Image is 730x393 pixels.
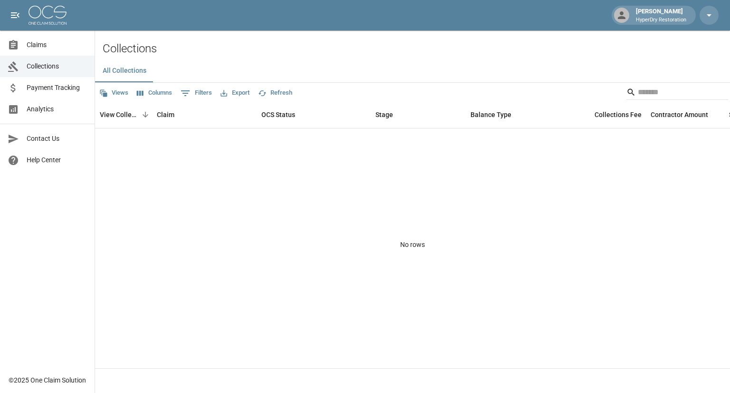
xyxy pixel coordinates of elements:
[103,42,730,56] h2: Collections
[134,86,174,100] button: Select columns
[632,7,690,24] div: [PERSON_NAME]
[97,86,131,100] button: Views
[29,6,67,25] img: ocs-logo-white-transparent.png
[466,101,580,128] div: Balance Type
[27,134,87,144] span: Contact Us
[95,59,154,82] button: All Collections
[100,101,139,128] div: View Collection
[257,101,371,128] div: OCS Status
[27,104,87,114] span: Analytics
[27,61,87,71] span: Collections
[139,108,152,121] button: Sort
[27,155,87,165] span: Help Center
[375,101,393,128] div: Stage
[595,101,642,128] div: Collections Fee
[261,101,295,128] div: OCS Status
[27,40,87,50] span: Claims
[218,86,252,100] button: Export
[580,101,646,128] div: Collections Fee
[9,375,86,385] div: © 2025 One Claim Solution
[152,101,257,128] div: Claim
[651,101,708,128] div: Contractor Amount
[6,6,25,25] button: open drawer
[626,85,728,102] div: Search
[157,101,174,128] div: Claim
[471,101,511,128] div: Balance Type
[178,86,214,101] button: Show filters
[27,83,87,93] span: Payment Tracking
[646,101,713,128] div: Contractor Amount
[95,101,152,128] div: View Collection
[256,86,295,100] button: Refresh
[95,128,730,361] div: No rows
[95,59,730,82] div: dynamic tabs
[371,101,466,128] div: Stage
[636,16,686,24] p: HyperDry Restoration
